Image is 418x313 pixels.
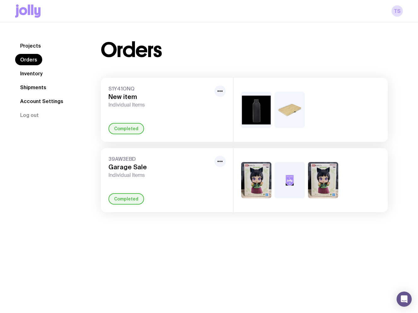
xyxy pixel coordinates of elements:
[108,172,212,178] span: Individual Items
[101,40,162,60] h1: Orders
[15,68,48,79] a: Inventory
[15,109,44,121] button: Log out
[108,102,212,108] span: Individual Items
[397,292,412,307] div: Open Intercom Messenger
[15,40,46,51] a: Projects
[392,5,403,17] a: TS
[108,93,212,101] h3: New item
[15,96,68,107] a: Account Settings
[108,163,212,171] h3: Garage Sale
[108,123,144,134] div: Completed
[15,54,42,65] a: Orders
[15,82,51,93] a: Shipments
[108,85,212,92] span: S1Y41ONQ
[108,193,144,205] div: Completed
[108,156,212,162] span: 39AW3EBD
